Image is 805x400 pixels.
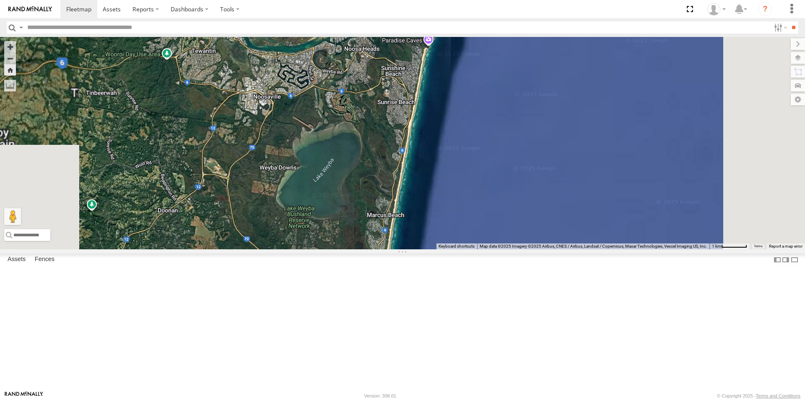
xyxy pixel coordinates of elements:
[31,254,59,266] label: Fences
[4,64,16,76] button: Zoom Home
[712,244,721,248] span: 1 km
[4,52,16,64] button: Zoom out
[18,21,24,34] label: Search Query
[439,243,475,249] button: Keyboard shortcuts
[704,3,729,16] div: Laura Van Bruggen
[717,393,800,398] div: © Copyright 2025 -
[364,393,396,398] div: Version: 308.01
[4,208,21,225] button: Drag Pegman onto the map to open Street View
[8,6,52,12] img: rand-logo.svg
[756,393,800,398] a: Terms and Conditions
[769,244,802,248] a: Report a map error
[5,392,43,400] a: Visit our Website
[791,94,805,105] label: Map Settings
[3,254,30,266] label: Assets
[4,80,16,92] label: Measure
[754,244,763,248] a: Terms (opens in new tab)
[790,254,799,266] label: Hide Summary Table
[773,254,782,266] label: Dock Summary Table to the Left
[782,254,790,266] label: Dock Summary Table to the Right
[771,21,789,34] label: Search Filter Options
[4,41,16,52] button: Zoom in
[480,244,707,248] span: Map data ©2025 Imagery ©2025 Airbus, CNES / Airbus, Landsat / Copernicus, Maxar Technologies, Vex...
[758,3,772,16] i: ?
[709,243,750,249] button: Map scale: 1 km per 58 pixels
